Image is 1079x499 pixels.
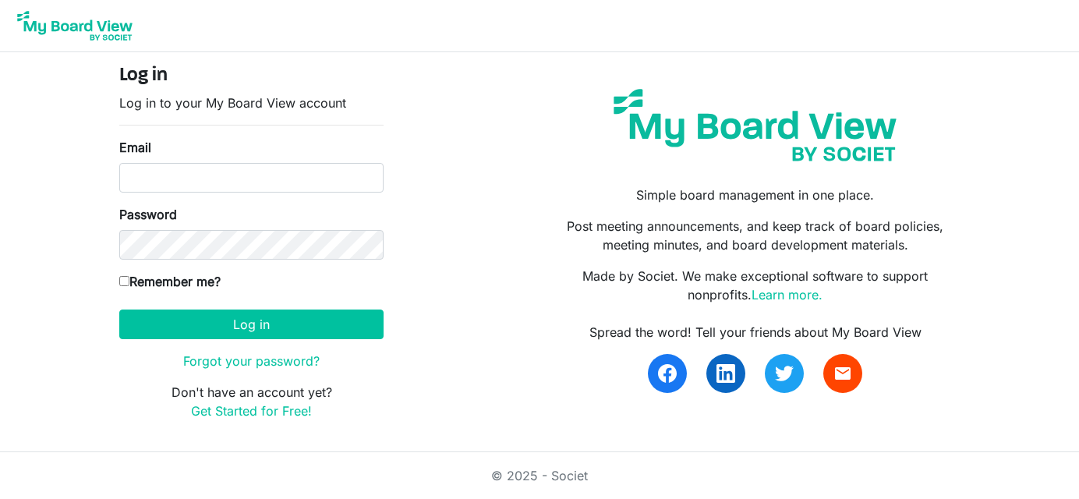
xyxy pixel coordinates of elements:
[716,364,735,383] img: linkedin.svg
[183,353,320,369] a: Forgot your password?
[119,276,129,286] input: Remember me?
[119,138,151,157] label: Email
[551,267,960,304] p: Made by Societ. We make exceptional software to support nonprofits.
[191,403,312,419] a: Get Started for Free!
[119,65,384,87] h4: Log in
[119,310,384,339] button: Log in
[823,354,862,393] a: email
[491,468,588,483] a: © 2025 - Societ
[775,364,794,383] img: twitter.svg
[119,94,384,112] p: Log in to your My Board View account
[12,6,137,45] img: My Board View Logo
[833,364,852,383] span: email
[752,287,823,303] a: Learn more.
[119,383,384,420] p: Don't have an account yet?
[551,217,960,254] p: Post meeting announcements, and keep track of board policies, meeting minutes, and board developm...
[658,364,677,383] img: facebook.svg
[551,186,960,204] p: Simple board management in one place.
[602,77,908,173] img: my-board-view-societ.svg
[551,323,960,342] div: Spread the word! Tell your friends about My Board View
[119,205,177,224] label: Password
[119,272,221,291] label: Remember me?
